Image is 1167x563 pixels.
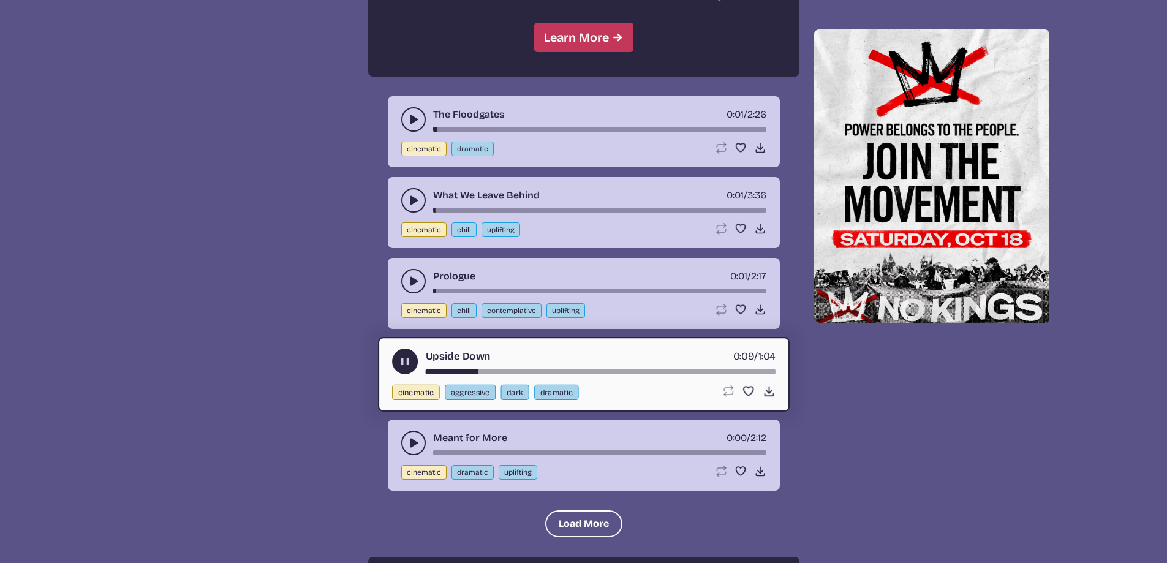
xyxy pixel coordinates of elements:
button: dramatic [534,385,578,400]
button: aggressive [445,385,496,400]
a: Upside Down [425,349,490,364]
div: song-time-bar [425,369,775,374]
button: Loop [721,385,734,398]
img: Help save our democracy! [814,29,1049,323]
button: Favorite [735,142,747,154]
button: Load More [545,510,622,537]
button: dramatic [451,142,494,156]
button: cinematic [401,303,447,318]
div: / [727,188,766,203]
span: 2:26 [747,108,766,120]
span: timer [733,350,754,362]
button: dramatic [451,465,494,480]
button: dark [500,385,529,400]
span: timer [727,108,744,120]
button: Favorite [735,465,747,477]
button: chill [451,222,477,237]
div: song-time-bar [433,127,766,132]
button: play-pause toggle [401,107,426,132]
span: timer [727,432,747,444]
div: / [727,107,766,122]
button: Favorite [735,222,747,235]
a: The Floodgates [433,107,505,122]
span: 1:04 [758,350,775,362]
span: 2:17 [751,270,766,282]
button: play-pause toggle [401,269,426,293]
button: play-pause toggle [401,188,426,213]
a: What We Leave Behind [433,188,540,203]
button: uplifting [499,465,537,480]
button: cinematic [401,222,447,237]
a: Prologue [433,269,475,284]
div: / [727,431,766,445]
button: cinematic [401,465,447,480]
button: uplifting [546,303,585,318]
button: Favorite [735,303,747,316]
span: timer [730,270,747,282]
div: song-time-bar [433,450,766,455]
button: cinematic [401,142,447,156]
button: Loop [715,303,727,316]
div: song-time-bar [433,289,766,293]
button: contemplative [482,303,542,318]
div: / [733,349,775,364]
button: cinematic [392,385,440,400]
button: Loop [715,222,727,235]
button: Favorite [742,385,755,398]
a: Meant for More [433,431,507,445]
span: 3:36 [747,189,766,201]
button: uplifting [482,222,520,237]
button: Loop [715,142,727,154]
span: 2:12 [750,432,766,444]
span: timer [727,189,744,201]
button: play-pause toggle [392,349,418,374]
button: chill [451,303,477,318]
div: / [730,269,766,284]
a: Learn More [534,23,633,52]
div: song-time-bar [433,208,766,213]
button: play-pause toggle [401,431,426,455]
button: Loop [715,465,727,477]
